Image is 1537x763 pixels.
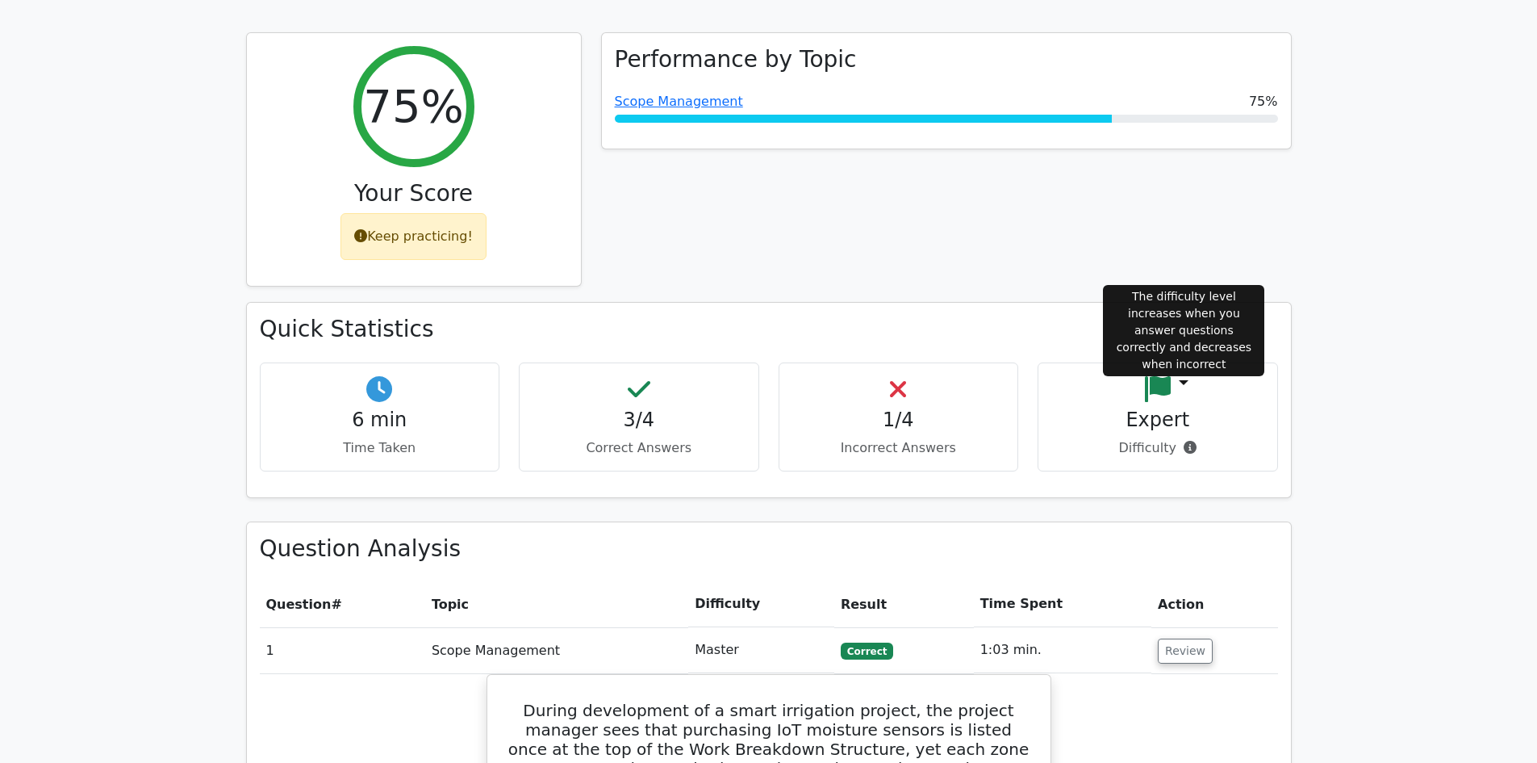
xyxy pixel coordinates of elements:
[688,627,834,673] td: Master
[1249,92,1278,111] span: 75%
[425,581,688,627] th: Topic
[260,581,425,627] th: #
[834,581,974,627] th: Result
[841,643,893,659] span: Correct
[260,316,1278,343] h3: Quick Statistics
[340,213,487,260] div: Keep practicing!
[792,438,1005,458] p: Incorrect Answers
[533,409,746,432] h4: 3/4
[425,627,688,673] td: Scope Management
[266,597,332,612] span: Question
[274,438,487,458] p: Time Taken
[1158,639,1213,664] button: Review
[615,94,743,109] a: Scope Management
[274,409,487,432] h4: 6 min
[533,438,746,458] p: Correct Answers
[688,581,834,627] th: Difficulty
[974,581,1151,627] th: Time Spent
[1103,285,1264,376] div: The difficulty level increases when you answer questions correctly and decreases when incorrect
[260,627,425,673] td: 1
[363,79,463,133] h2: 75%
[1051,438,1264,458] p: Difficulty
[1051,409,1264,432] h4: Expert
[974,627,1151,673] td: 1:03 min.
[1151,581,1277,627] th: Action
[615,46,857,73] h3: Performance by Topic
[260,535,1278,563] h3: Question Analysis
[792,409,1005,432] h4: 1/4
[260,180,568,208] h3: Your Score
